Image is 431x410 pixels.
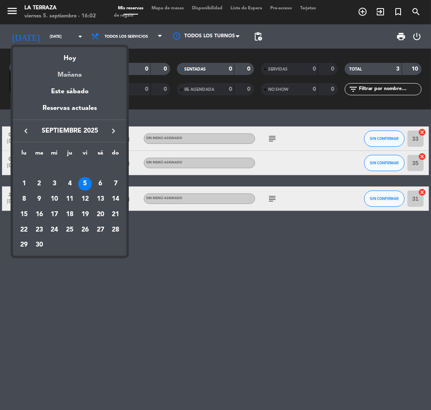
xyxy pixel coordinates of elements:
[32,237,47,253] td: 30 de septiembre de 2025
[78,223,92,237] div: 26
[48,208,62,221] div: 17
[47,222,62,238] td: 24 de septiembre de 2025
[93,148,108,161] th: sábado
[63,208,77,221] div: 18
[77,191,93,207] td: 12 de septiembre de 2025
[94,177,107,191] div: 6
[62,222,77,238] td: 25 de septiembre de 2025
[16,191,32,207] td: 8 de septiembre de 2025
[109,208,122,221] div: 21
[32,208,46,221] div: 16
[63,177,77,191] div: 4
[17,192,31,206] div: 8
[108,148,124,161] th: domingo
[94,192,107,206] div: 13
[62,176,77,192] td: 4 de septiembre de 2025
[16,222,32,238] td: 22 de septiembre de 2025
[109,177,122,191] div: 7
[16,207,32,222] td: 15 de septiembre de 2025
[13,47,126,64] div: Hoy
[32,191,47,207] td: 9 de septiembre de 2025
[63,223,77,237] div: 25
[108,207,124,222] td: 21 de septiembre de 2025
[48,223,62,237] div: 24
[62,148,77,161] th: jueves
[21,126,31,136] i: keyboard_arrow_left
[32,222,47,238] td: 23 de septiembre de 2025
[16,161,123,176] td: SEP.
[32,238,46,252] div: 30
[106,126,121,136] button: keyboard_arrow_right
[32,223,46,237] div: 23
[19,126,33,136] button: keyboard_arrow_left
[47,207,62,222] td: 17 de septiembre de 2025
[109,192,122,206] div: 14
[109,126,118,136] i: keyboard_arrow_right
[32,177,46,191] div: 2
[32,148,47,161] th: martes
[17,177,31,191] div: 1
[13,103,126,120] div: Reservas actuales
[63,192,77,206] div: 11
[108,191,124,207] td: 14 de septiembre de 2025
[48,177,62,191] div: 3
[108,222,124,238] td: 28 de septiembre de 2025
[16,148,32,161] th: lunes
[109,223,122,237] div: 28
[93,207,108,222] td: 20 de septiembre de 2025
[93,176,108,192] td: 6 de septiembre de 2025
[78,177,92,191] div: 5
[32,192,46,206] div: 9
[108,176,124,192] td: 7 de septiembre de 2025
[93,191,108,207] td: 13 de septiembre de 2025
[47,176,62,192] td: 3 de septiembre de 2025
[17,223,31,237] div: 22
[16,176,32,192] td: 1 de septiembre de 2025
[77,148,93,161] th: viernes
[33,126,106,136] span: septiembre 2025
[32,207,47,222] td: 16 de septiembre de 2025
[13,80,126,103] div: Este sábado
[77,207,93,222] td: 19 de septiembre de 2025
[47,148,62,161] th: miércoles
[78,192,92,206] div: 12
[62,207,77,222] td: 18 de septiembre de 2025
[17,238,31,252] div: 29
[32,176,47,192] td: 2 de septiembre de 2025
[16,237,32,253] td: 29 de septiembre de 2025
[17,208,31,221] div: 15
[94,223,107,237] div: 27
[13,64,126,80] div: Mañana
[78,208,92,221] div: 19
[48,192,62,206] div: 10
[93,222,108,238] td: 27 de septiembre de 2025
[77,176,93,192] td: 5 de septiembre de 2025
[47,191,62,207] td: 10 de septiembre de 2025
[94,208,107,221] div: 20
[62,191,77,207] td: 11 de septiembre de 2025
[77,222,93,238] td: 26 de septiembre de 2025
